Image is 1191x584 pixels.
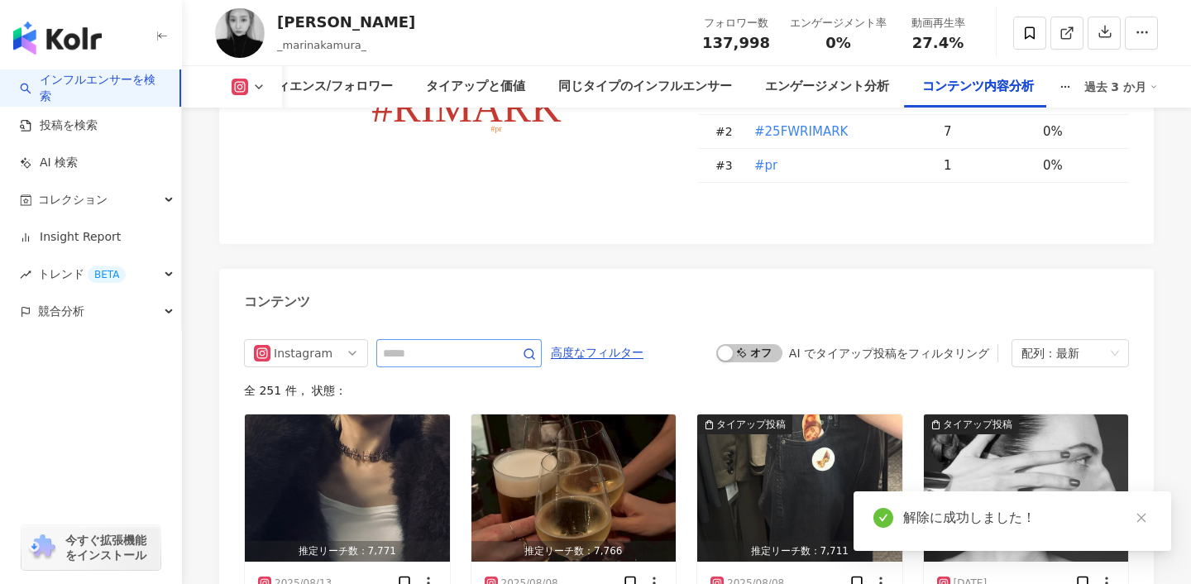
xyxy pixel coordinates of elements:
[697,414,902,562] button: タイアップ投稿推定リーチ数：7,711
[906,15,969,31] div: 動画再生率
[944,122,1030,141] div: 7
[944,156,1030,175] div: 1
[753,149,778,182] button: #pr
[38,293,84,330] span: 競合分析
[1084,74,1159,100] div: 過去 3 か月
[715,122,740,141] div: # 2
[765,77,889,97] div: エンゲージメント分析
[922,77,1034,97] div: コンテンツ内容分析
[697,414,902,562] img: post-image
[702,34,770,51] span: 137,998
[20,72,166,104] a: searchインフルエンサーを検索
[22,525,160,570] a: chrome extension今すぐ拡張機能をインストール
[245,414,450,562] button: 推定リーチ数：7,771
[943,416,1012,433] div: タイアップ投稿
[753,115,849,148] button: #25FWRIMARK
[873,508,893,528] span: check-circle
[697,541,902,562] div: 推定リーチ数：7,711
[245,414,450,562] img: post-image
[912,35,964,51] span: 27.4%
[1043,122,1112,141] div: 0%
[1030,149,1129,183] td: 0%
[471,414,677,562] button: 推定リーチ数：7,766
[426,77,525,97] div: タイアップと価値
[754,122,848,141] span: #25FWRIMARK
[65,533,155,562] span: 今すぐ拡張機能をインストール
[551,340,643,366] span: 高度なフィルター
[244,293,310,311] div: コンテンツ
[924,414,1129,562] button: タイアップ投稿
[38,256,126,293] span: トレンド
[1136,512,1147,524] span: close
[215,8,265,58] img: KOL Avatar
[245,541,450,562] div: 推定リーチ数：7,771
[20,155,78,171] a: AI 検索
[558,77,732,97] div: 同じタイプのインフルエンサー
[20,229,121,246] a: Insight Report
[274,340,328,366] div: Instagram
[754,156,777,175] span: #pr
[13,22,102,55] img: logo
[277,12,415,32] div: [PERSON_NAME]
[550,339,644,366] button: 高度なフィルター
[716,416,786,433] div: タイアップ投稿
[20,117,98,134] a: 投稿を検索
[38,181,108,218] span: コレクション
[88,266,126,283] div: BETA
[903,508,1151,528] div: 解除に成功しました！
[790,15,887,31] div: エンゲージメント率
[1021,340,1104,366] div: 配列：最新
[20,269,31,280] span: rise
[1030,115,1129,149] td: 0%
[702,15,770,31] div: フォロワー数
[740,149,930,183] td: #pr
[26,534,58,561] img: chrome extension
[471,541,677,562] div: 推定リーチ数：7,766
[1043,156,1112,175] div: 0%
[371,84,562,131] tspan: #RIMARK
[277,39,366,51] span: _marinakamura_
[924,414,1129,562] img: post-image
[471,414,677,562] img: post-image
[789,347,989,360] div: AI でタイアップ投稿をフィルタリング
[825,35,851,51] span: 0%
[244,384,1129,397] div: 全 251 件 ， 状態：
[240,77,393,97] div: オーディエンス/フォロワー
[715,156,740,175] div: # 3
[740,115,930,149] td: #25FWRIMARK
[490,124,502,133] tspan: #pr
